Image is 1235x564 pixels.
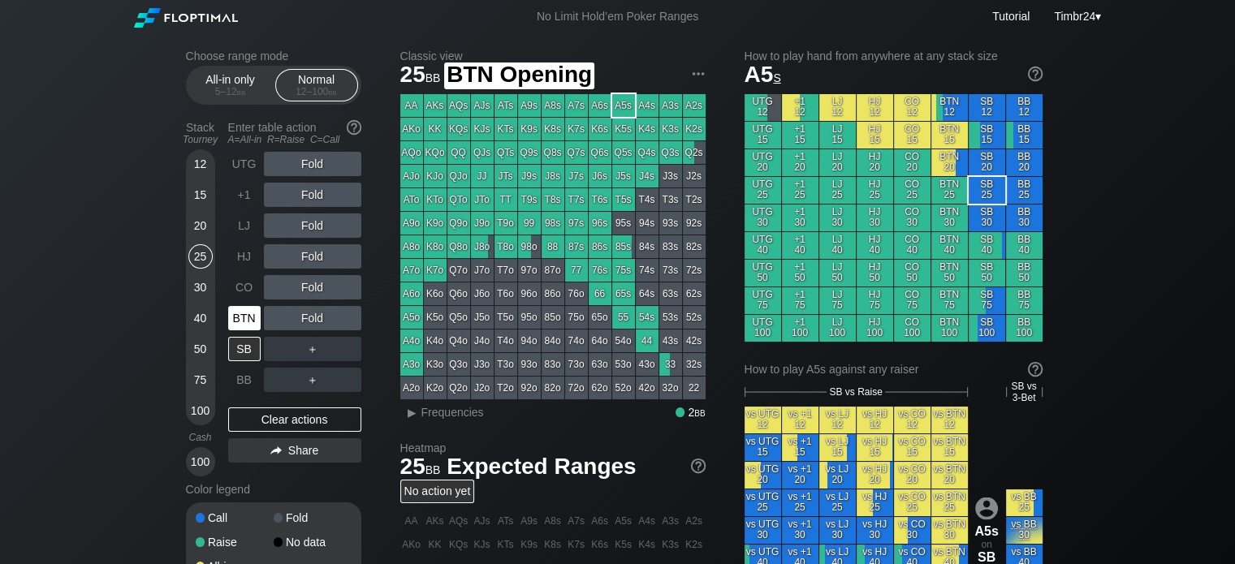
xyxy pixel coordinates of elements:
div: 72s [683,259,706,282]
div: KK [424,118,447,140]
div: T2s [683,188,706,211]
div: A3o [400,353,423,376]
div: CO 12 [894,94,931,121]
span: A5 [745,62,781,87]
div: K7s [565,118,588,140]
div: SB 50 [969,260,1005,286]
div: BB 100 [1006,315,1043,342]
div: Q6o [447,282,470,305]
div: A5s [612,94,635,117]
div: +1 25 [782,177,818,204]
div: J4s [636,165,659,187]
div: QQ [447,141,470,164]
div: SB [228,337,261,361]
div: Fold [264,306,361,330]
div: UTG 25 [745,177,781,204]
div: T4o [494,329,517,352]
div: T5s [612,188,635,211]
div: 74o [565,329,588,352]
img: help.32db89a4.svg [1026,65,1044,83]
div: ▾ [1050,7,1103,25]
div: HJ 75 [857,287,893,314]
div: 43s [659,329,682,352]
div: 84o [542,329,564,352]
div: +1 30 [782,205,818,231]
div: Q5o [447,306,470,329]
div: SB 25 [969,177,1005,204]
div: SB 40 [969,232,1005,259]
div: UTG [228,152,261,176]
div: LJ 100 [819,315,856,342]
div: LJ 50 [819,260,856,286]
div: 55 [612,306,635,329]
div: KTo [424,188,447,211]
div: T8s [542,188,564,211]
div: 32s [683,353,706,376]
div: Fold [264,152,361,176]
div: CO 25 [894,177,931,204]
div: A8o [400,235,423,258]
div: LJ 20 [819,149,856,176]
div: Fold [264,183,361,207]
div: BB 25 [1006,177,1043,204]
div: Enter table action [228,114,361,152]
div: Q9s [518,141,541,164]
div: Q3o [447,353,470,376]
img: icon-avatar.b40e07d9.svg [975,497,998,519]
div: +1 100 [782,315,818,342]
div: J5o [471,306,494,329]
div: KJs [471,118,494,140]
div: K6o [424,282,447,305]
div: Raise [196,536,274,548]
div: JJ [471,165,494,187]
div: CO 20 [894,149,931,176]
div: HJ 40 [857,232,893,259]
div: 66 [589,282,611,305]
div: 12 – 100 [283,86,351,97]
div: 73o [565,353,588,376]
span: Timbr24 [1054,10,1095,23]
div: BTN 15 [931,122,968,149]
div: CO [228,275,261,299]
div: A5o [400,306,423,329]
div: A7o [400,259,423,282]
div: 96s [589,212,611,235]
div: BTN 30 [931,205,968,231]
div: HJ 50 [857,260,893,286]
div: 82o [542,377,564,399]
div: BB 12 [1006,94,1043,121]
div: J9s [518,165,541,187]
div: Fold [264,275,361,299]
div: +1 75 [782,287,818,314]
div: 100 [188,450,213,474]
div: 94s [636,212,659,235]
div: Normal [279,70,354,101]
div: No Limit Hold’em Poker Ranges [512,10,723,27]
div: AKo [400,118,423,140]
div: 96o [518,282,541,305]
div: HJ 20 [857,149,893,176]
div: J8o [471,235,494,258]
div: Fold [274,512,352,523]
div: LJ 30 [819,205,856,231]
div: BB 40 [1006,232,1043,259]
div: 77 [565,259,588,282]
div: UTG 75 [745,287,781,314]
div: 43o [636,353,659,376]
div: 62o [589,377,611,399]
div: BTN 40 [931,232,968,259]
div: 97o [518,259,541,282]
div: LJ 40 [819,232,856,259]
div: 53s [659,306,682,329]
div: LJ [228,213,261,238]
div: LJ 15 [819,122,856,149]
div: UTG 100 [745,315,781,342]
div: 95o [518,306,541,329]
div: T4s [636,188,659,211]
div: K3o [424,353,447,376]
div: K5o [424,306,447,329]
div: 93s [659,212,682,235]
div: T2o [494,377,517,399]
div: 54s [636,306,659,329]
div: J3s [659,165,682,187]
